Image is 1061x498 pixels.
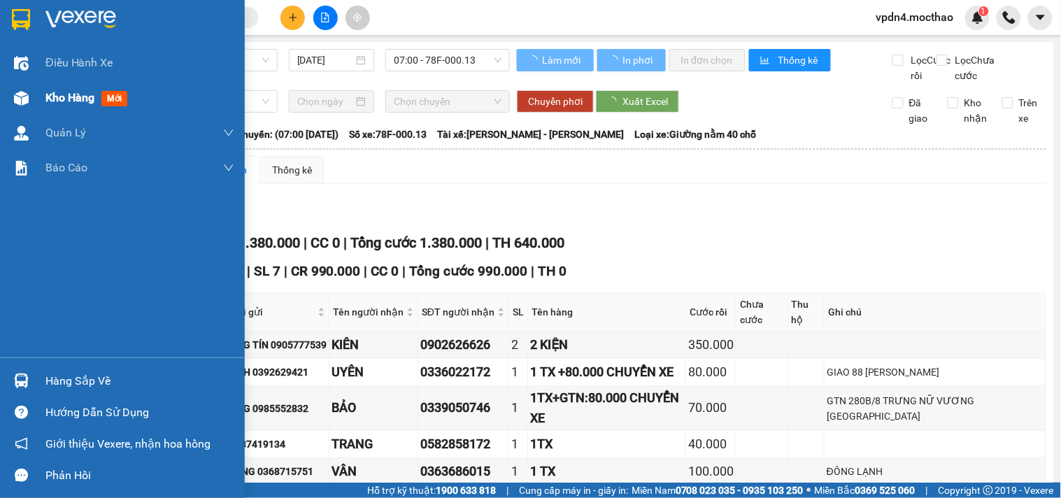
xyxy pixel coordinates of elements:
div: KIÊN [332,335,415,355]
div: 1 [511,398,525,418]
span: Đã giao [904,95,937,126]
span: SĐT người nhận [422,304,494,320]
span: Thống kê [778,52,820,68]
img: icon-new-feature [971,11,984,24]
span: Giới thiệu Vexere, nhận hoa hồng [45,435,211,453]
div: Hướng dẫn sử dụng [45,402,234,423]
span: Gửi: [12,12,34,27]
span: TH 0 [539,263,567,279]
input: Chọn ngày [297,94,354,109]
img: warehouse-icon [14,56,29,71]
span: Loại xe: Giường nằm 40 chỗ [634,127,757,142]
div: Thống kê [272,162,312,178]
td: VÂN [329,458,418,485]
td: UYÊN [329,359,418,386]
span: Tài xế: [PERSON_NAME] - [PERSON_NAME] [437,127,624,142]
img: warehouse-icon [14,91,29,106]
td: 0902626626 [418,332,509,359]
div: GIAO 88 [PERSON_NAME] [827,364,1044,380]
div: NƯƠNG 0368715751 [217,464,327,479]
span: Quản Lý [45,124,86,141]
div: 0935543640 [12,60,154,80]
td: 0339050746 [418,386,509,431]
div: TRỌNG TÍN 0905777539 [217,337,327,353]
span: Miền Nam [632,483,804,498]
img: warehouse-icon [14,126,29,141]
span: copyright [983,485,993,495]
span: Miền Bắc [815,483,916,498]
div: 40.000 [688,434,734,454]
span: Làm mới [542,52,583,68]
div: Phản hồi [45,465,234,486]
span: loading [528,55,540,65]
span: | [284,263,287,279]
span: CR 990.000 [291,263,361,279]
div: 350.000 [688,335,734,355]
div: 80.000 [688,362,734,382]
img: logo-vxr [12,9,30,30]
th: SL [509,293,528,332]
div: UYÊN [332,362,415,382]
div: QUANG [164,43,306,60]
div: 2 [511,335,525,355]
span: Người gửi [218,304,315,320]
div: Hàng sắp về [45,371,234,392]
span: 07:00 - 78F-000.13 [394,50,501,71]
div: 2 KIỆN [530,335,683,355]
span: Chọn chuyến [394,91,501,112]
span: down [223,162,234,173]
div: LY 0337419134 [217,436,327,452]
button: Xuất Excel [596,90,679,113]
div: 1 [511,462,525,481]
span: Lọc Cước rồi [906,52,953,83]
span: Trên xe [1013,95,1047,126]
span: Nhận: [164,12,197,27]
span: Xuất Excel [622,94,668,109]
div: 70.000 [688,398,734,418]
span: plus [288,13,298,22]
td: 0336022172 [418,359,509,386]
div: 1 [511,362,525,382]
div: 1TX+GTN:80.000 CHUYỂN XE [530,388,683,428]
sup: 1 [979,6,989,16]
span: Tổng cước 1.380.000 [350,234,482,251]
span: Tên người nhận [333,304,404,320]
button: In phơi [597,49,666,71]
span: | [926,483,928,498]
span: CR 1.380.000 [216,234,300,251]
div: 0336022172 [420,362,506,382]
th: Cước rồi [686,293,736,332]
div: 1 TX +80.000 CHUYỂN XE [530,362,683,382]
img: phone-icon [1003,11,1016,24]
strong: 0369 525 060 [855,485,916,496]
div: QUỲNH 0392629421 [217,364,327,380]
span: Số xe: 78F-000.13 [349,127,427,142]
img: solution-icon [14,161,29,176]
button: Làm mới [517,49,594,71]
button: caret-down [1028,6,1053,30]
div: BẢO [332,398,415,418]
span: CC 0 [311,234,340,251]
div: 0397250237 [164,60,306,80]
td: 0363686015 [418,458,509,485]
span: | [506,483,508,498]
span: Lọc Chưa cước [950,52,1003,83]
span: message [15,469,28,482]
span: Kho nhận [959,95,993,126]
span: Hỗ trợ kỹ thuật: [367,483,496,498]
span: question-circle [15,406,28,419]
th: Tên hàng [528,293,686,332]
button: Chuyển phơi [517,90,594,113]
th: Thu hộ [788,293,825,332]
span: file-add [320,13,330,22]
span: bar-chart [760,55,772,66]
span: | [247,263,250,279]
span: TH 640.000 [492,234,564,251]
div: CHUNG 0985552832 [217,401,327,416]
th: Ghi chú [825,293,1046,332]
span: loading [607,97,622,106]
span: Tổng cước 990.000 [410,263,528,279]
span: Kho hàng [45,91,94,104]
td: TRANG [329,431,418,458]
button: bar-chartThống kê [749,49,831,71]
